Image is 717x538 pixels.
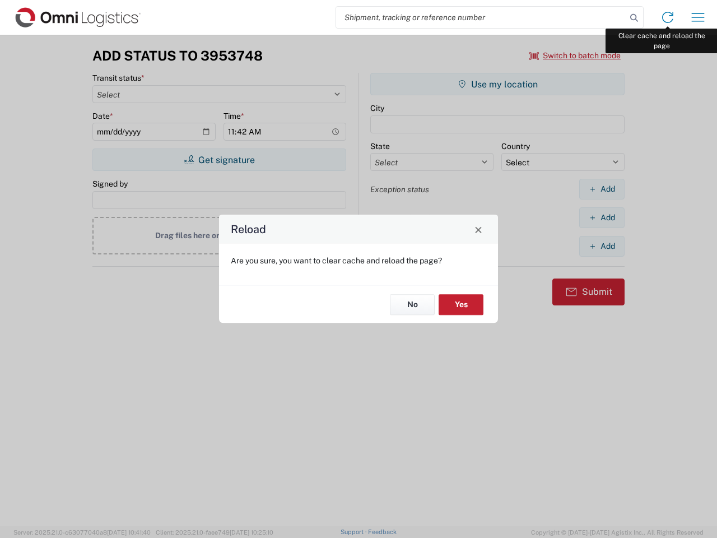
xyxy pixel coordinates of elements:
button: Close [471,221,486,237]
input: Shipment, tracking or reference number [336,7,626,28]
h4: Reload [231,221,266,238]
button: No [390,294,435,315]
button: Yes [439,294,483,315]
p: Are you sure, you want to clear cache and reload the page? [231,256,486,266]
